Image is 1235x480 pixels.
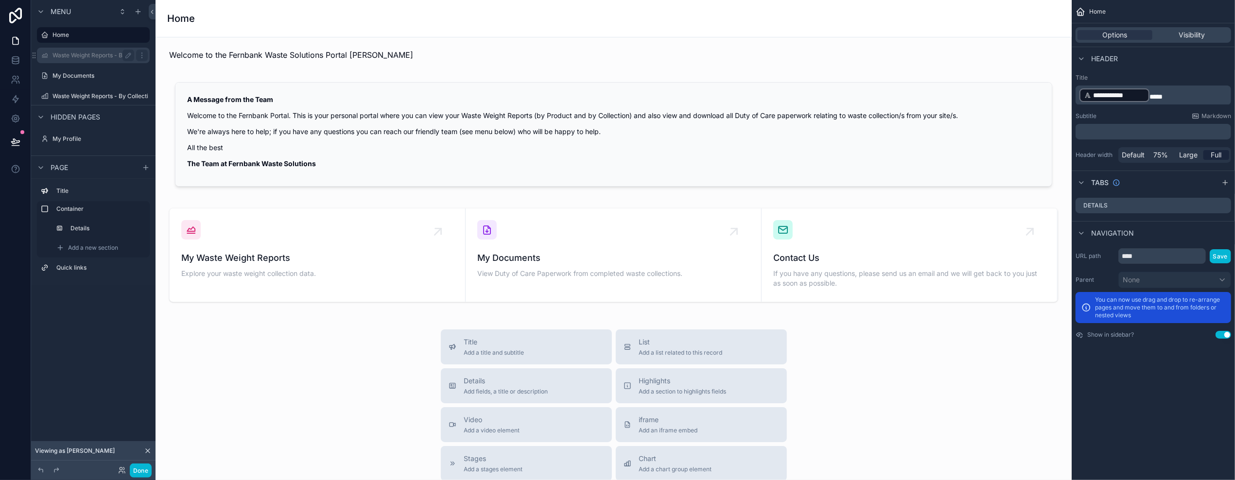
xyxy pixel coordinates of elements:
[1087,331,1134,339] label: Show in sidebar?
[1154,150,1168,160] span: 75%
[1201,112,1231,120] span: Markdown
[1076,151,1114,159] label: Header width
[52,51,149,59] label: Waste Weight Reports - By Product
[1179,30,1205,40] span: Visibility
[464,376,548,386] span: Details
[464,415,520,425] span: Video
[464,349,524,357] span: Add a title and subtitle
[1122,150,1145,160] span: Default
[1076,74,1231,82] label: Title
[639,376,727,386] span: Highlights
[37,88,150,104] a: Waste Weight Reports - By Collection
[639,415,698,425] span: iframe
[68,244,118,252] span: Add a new section
[37,27,150,43] a: Home
[167,12,195,25] h1: Home
[1192,112,1231,120] a: Markdown
[639,454,712,463] span: Chart
[51,163,68,172] span: Page
[52,31,144,39] label: Home
[52,92,155,100] label: Waste Weight Reports - By Collection
[464,427,520,434] span: Add a video element
[441,329,612,364] button: TitleAdd a title and subtitle
[1083,202,1108,209] label: Details
[1089,8,1106,16] span: Home
[1091,54,1118,64] span: Header
[37,68,150,84] a: My Documents
[56,205,146,213] label: Container
[639,349,723,357] span: Add a list related to this record
[31,179,156,285] div: scrollable content
[56,187,146,195] label: Title
[1118,272,1231,288] button: None
[639,427,698,434] span: Add an iframe embed
[52,135,148,143] label: My Profile
[441,407,612,442] button: VideoAdd a video element
[464,454,523,463] span: Stages
[1076,124,1231,139] div: scrollable content
[35,447,115,455] span: Viewing as [PERSON_NAME]
[51,7,71,17] span: Menu
[1211,150,1222,160] span: Full
[1076,112,1096,120] label: Subtitle
[1076,276,1114,284] label: Parent
[639,465,712,473] span: Add a chart group element
[464,388,548,395] span: Add fields, a title or description
[1210,249,1231,263] button: Save
[37,131,150,147] a: My Profile
[616,368,787,403] button: HighlightsAdd a section to highlights fields
[441,368,612,403] button: DetailsAdd fields, a title or description
[70,224,144,232] label: Details
[1103,30,1128,40] span: Options
[639,337,723,347] span: List
[51,112,100,122] span: Hidden pages
[464,337,524,347] span: Title
[37,48,150,63] a: Waste Weight Reports - By Product
[616,329,787,364] button: ListAdd a list related to this record
[1091,228,1134,238] span: Navigation
[616,407,787,442] button: iframeAdd an iframe embed
[464,465,523,473] span: Add a stages element
[1076,252,1114,260] label: URL path
[1076,86,1231,104] div: scrollable content
[1095,296,1225,319] p: You can now use drag and drop to re-arrange pages and move them to and from folders or nested views
[52,72,148,80] label: My Documents
[639,388,727,395] span: Add a section to highlights fields
[1123,275,1140,285] span: None
[130,463,152,478] button: Done
[1091,178,1109,188] span: Tabs
[56,264,146,272] label: Quick links
[1180,150,1198,160] span: Large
